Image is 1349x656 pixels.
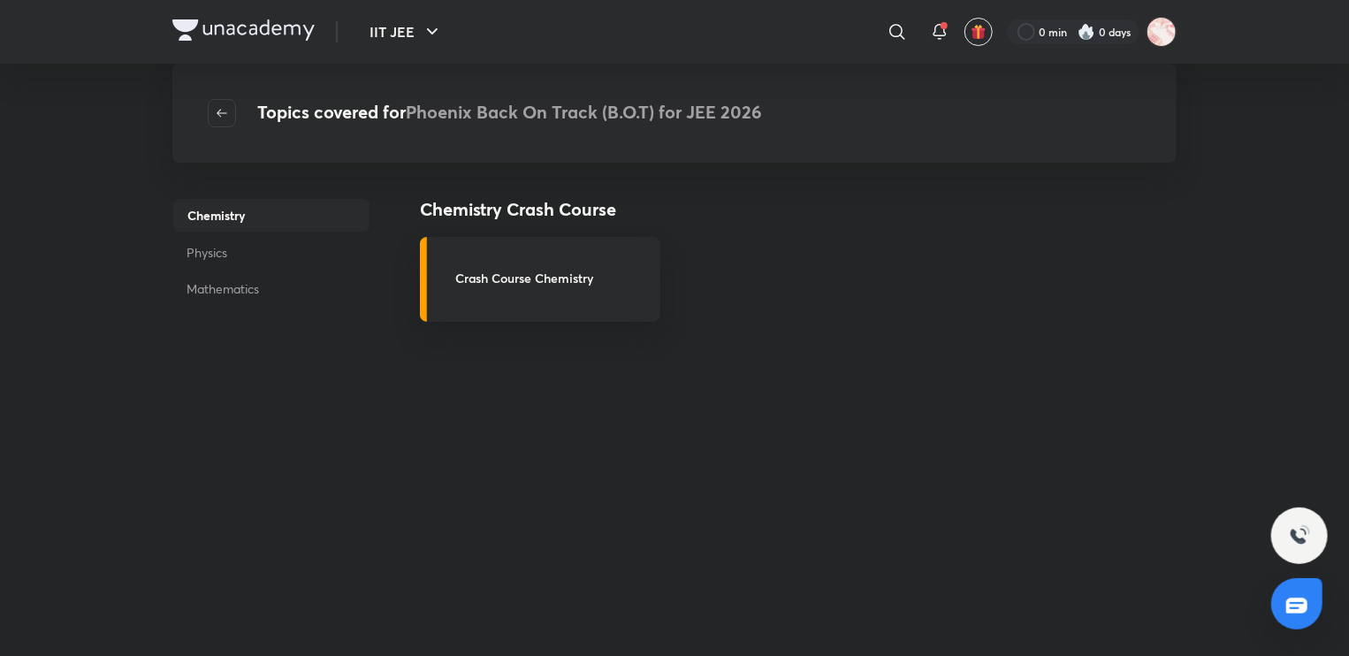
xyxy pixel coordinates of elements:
[964,18,993,46] button: avatar
[1147,17,1177,47] img: Kritika Singh
[172,236,370,269] p: Physics
[455,269,650,287] h3: Crash Course Chemistry
[406,100,762,124] span: Phoenix Back On Track (B.O.T) for JEE 2026
[172,19,315,41] img: Company Logo
[172,198,370,233] p: Chemistry
[172,272,370,305] p: Mathematics
[1078,23,1095,41] img: streak
[172,19,315,45] a: Company Logo
[1289,525,1310,546] img: ttu
[971,24,987,40] img: avatar
[359,14,453,50] button: IIT JEE
[420,237,660,322] a: Crash Course Chemistry
[257,99,762,127] h4: Topics covered for
[420,196,1085,223] h4: Chemistry Crash Course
